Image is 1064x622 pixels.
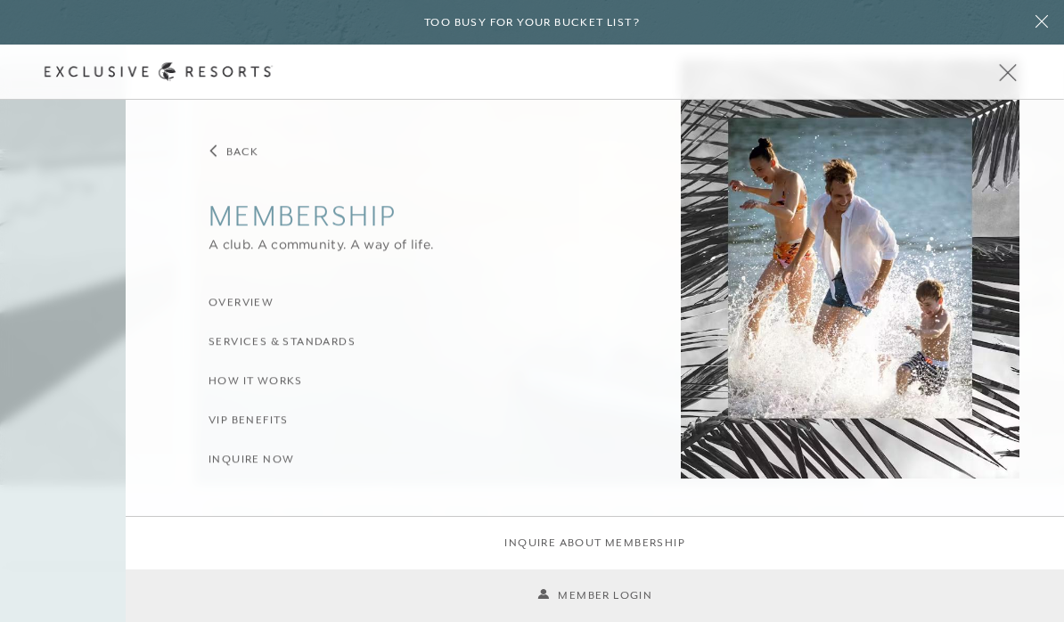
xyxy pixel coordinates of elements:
a: VIP Benefits [209,413,289,430]
h6: Too busy for your bucket list? [424,14,640,31]
a: How it Works [209,373,303,390]
a: Inquire now [209,452,294,469]
a: Services & Standards [209,334,356,351]
a: Overview [209,295,274,312]
div: A club. A community. A way of life. [209,236,433,255]
h3: Back [226,144,259,161]
a: Inquire about membership [504,535,685,552]
button: Show Membership sub-navigation [209,196,433,254]
h2: Membership [209,196,433,235]
a: Member Login [537,587,652,604]
button: Back [209,143,259,161]
iframe: Qualified Messenger [982,540,1064,622]
button: Open navigation [996,66,1019,78]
